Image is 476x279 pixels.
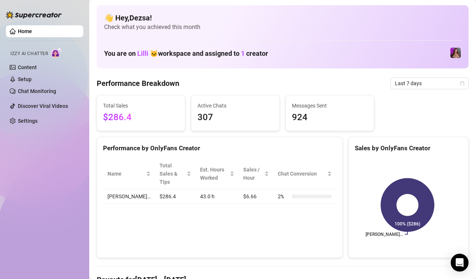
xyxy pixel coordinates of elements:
span: Active Chats [197,102,273,110]
a: Chat Monitoring [18,88,56,94]
div: Performance by OnlyFans Creator [103,143,336,153]
span: 924 [292,110,368,125]
span: Last 7 days [395,78,464,89]
span: 2 % [278,192,290,201]
span: Check what you achieved this month [104,23,461,31]
th: Total Sales & Tips [155,158,196,189]
td: $6.66 [239,189,273,204]
td: $286.4 [155,189,196,204]
a: Discover Viral Videos [18,103,68,109]
span: Name [107,170,145,178]
span: 1 [241,49,245,57]
a: Setup [18,76,32,82]
span: calendar [460,81,464,86]
span: Total Sales [103,102,179,110]
div: Sales by OnlyFans Creator [355,143,462,153]
td: 43.0 h [196,189,239,204]
th: Sales / Hour [239,158,273,189]
th: Chat Conversion [273,158,336,189]
td: [PERSON_NAME]… [103,189,155,204]
span: Messages Sent [292,102,368,110]
span: Sales / Hour [243,166,263,182]
img: AI Chatter [51,47,62,58]
text: [PERSON_NAME]… [366,232,403,237]
th: Name [103,158,155,189]
span: Chat Conversion [278,170,326,178]
a: Home [18,28,32,34]
span: $286.4 [103,110,179,125]
div: Est. Hours Worked [200,166,228,182]
img: allison [450,48,461,58]
span: 307 [197,110,273,125]
a: Content [18,64,37,70]
span: Lilli 🐱 [137,49,158,57]
div: Open Intercom Messenger [451,254,469,272]
h1: You are on workspace and assigned to creator [104,49,268,58]
h4: 👋 Hey, Dezsa ! [104,13,461,23]
span: Izzy AI Chatter [10,50,48,57]
h4: Performance Breakdown [97,78,179,89]
img: logo-BBDzfeDw.svg [6,11,62,19]
span: Total Sales & Tips [160,161,185,186]
a: Settings [18,118,38,124]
